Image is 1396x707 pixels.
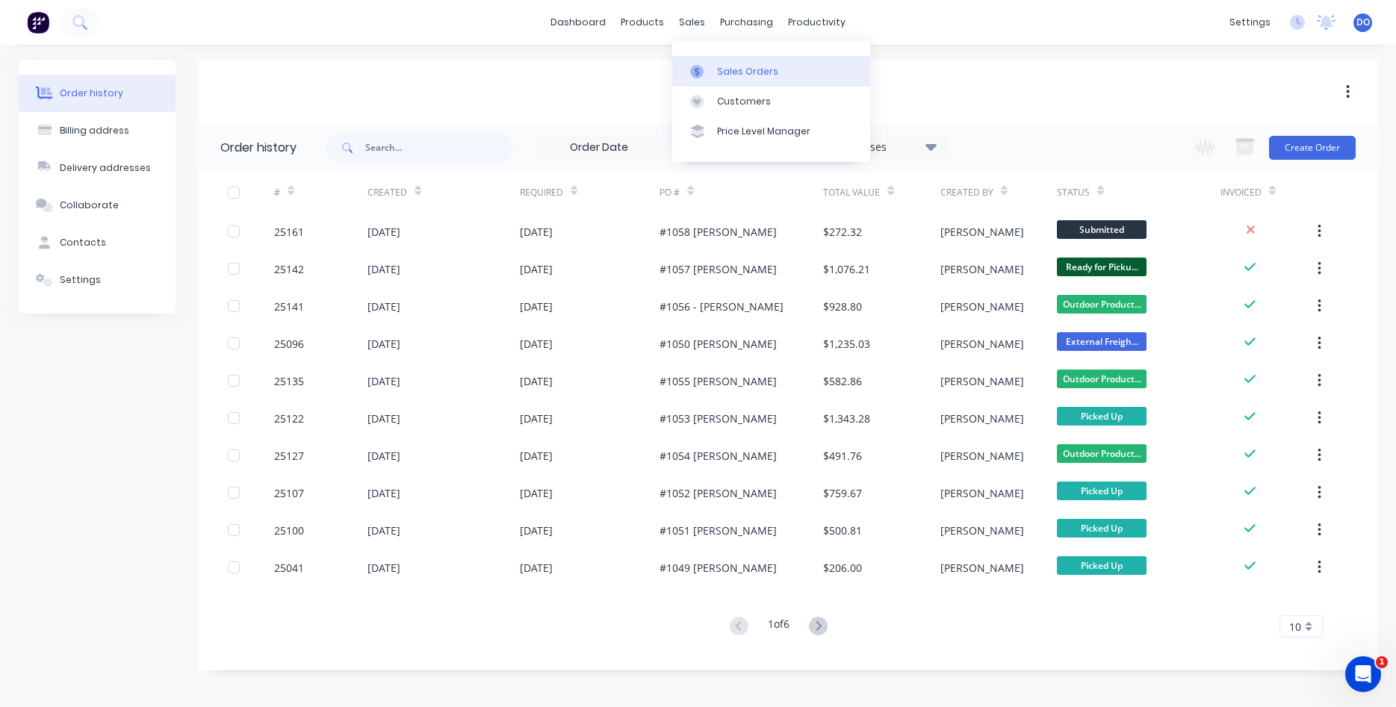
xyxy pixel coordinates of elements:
div: 25161 [274,224,304,240]
span: Outdoor Product... [1057,295,1147,314]
div: purchasing [713,11,781,34]
div: Billing address [60,124,129,137]
span: Picked Up [1057,556,1147,575]
div: 25127 [274,448,304,464]
div: Invoiced [1220,172,1314,213]
div: Settings [60,273,101,287]
input: Order Date [536,137,662,159]
div: [DATE] [520,523,553,538]
div: 25122 [274,411,304,426]
div: 1 of 6 [768,616,789,638]
div: [DATE] [367,560,400,576]
div: #1054 [PERSON_NAME] [660,448,777,464]
button: Create Order [1269,136,1356,160]
div: Total Value [823,172,940,213]
span: DO [1356,16,1370,29]
div: Contacts [60,236,106,249]
span: Picked Up [1057,482,1147,500]
div: $206.00 [823,560,862,576]
div: Order history [60,87,123,100]
div: [PERSON_NAME] [940,261,1024,277]
div: [PERSON_NAME] [940,523,1024,538]
div: 25100 [274,523,304,538]
button: Delivery addresses [19,149,176,187]
div: Status [1057,186,1090,199]
div: [DATE] [520,224,553,240]
div: 25142 [274,261,304,277]
div: 25141 [274,299,304,314]
button: Billing address [19,112,176,149]
div: [PERSON_NAME] [940,299,1024,314]
div: [PERSON_NAME] [940,560,1024,576]
div: PO # [660,186,680,199]
img: Factory [27,11,49,34]
div: #1058 [PERSON_NAME] [660,224,777,240]
div: [DATE] [367,261,400,277]
a: dashboard [543,11,613,34]
button: Settings [19,261,176,299]
button: Contacts [19,224,176,261]
div: productivity [781,11,853,34]
div: [DATE] [367,299,400,314]
div: Created [367,172,519,213]
div: Required [520,172,660,213]
div: [DATE] [367,224,400,240]
div: [DATE] [520,373,553,389]
div: #1053 [PERSON_NAME] [660,411,777,426]
div: [DATE] [367,373,400,389]
div: 25096 [274,336,304,352]
div: [DATE] [520,336,553,352]
span: 10 [1289,619,1301,635]
div: #1051 [PERSON_NAME] [660,523,777,538]
div: 25135 [274,373,304,389]
div: #1057 [PERSON_NAME] [660,261,777,277]
span: Submitted [1057,220,1147,239]
div: # [274,172,367,213]
div: [DATE] [367,411,400,426]
div: [DATE] [520,560,553,576]
div: [DATE] [520,411,553,426]
div: products [613,11,671,34]
div: $491.76 [823,448,862,464]
div: settings [1222,11,1278,34]
div: 25107 [274,485,304,501]
div: Created By [940,172,1057,213]
span: Outdoor Product... [1057,444,1147,463]
span: Outdoor Product... [1057,370,1147,388]
div: Created [367,186,407,199]
iframe: Intercom live chat [1345,656,1381,692]
span: Picked Up [1057,407,1147,426]
div: Required [520,186,563,199]
div: Price Level Manager [717,125,810,138]
div: [PERSON_NAME] [940,485,1024,501]
div: Delivery addresses [60,161,151,175]
span: Ready for Picku... [1057,258,1147,276]
div: $1,235.03 [823,336,870,352]
div: [DATE] [520,485,553,501]
div: [DATE] [367,336,400,352]
div: Customers [717,95,771,108]
div: Collaborate [60,199,119,212]
div: Sales Orders [717,65,778,78]
div: sales [671,11,713,34]
div: #1049 [PERSON_NAME] [660,560,777,576]
div: [DATE] [520,261,553,277]
div: $928.80 [823,299,862,314]
div: [PERSON_NAME] [940,373,1024,389]
a: Sales Orders [672,56,870,86]
div: $1,076.21 [823,261,870,277]
span: External Freigh... [1057,332,1147,351]
div: Invoiced [1220,186,1262,199]
div: #1052 [PERSON_NAME] [660,485,777,501]
div: [PERSON_NAME] [940,448,1024,464]
span: 1 [1376,656,1388,668]
div: [PERSON_NAME] [940,224,1024,240]
div: $272.32 [823,224,862,240]
div: PO # [660,172,823,213]
a: Customers [672,87,870,116]
div: $759.67 [823,485,862,501]
div: $1,343.28 [823,411,870,426]
button: Order history [19,75,176,112]
div: Order history [220,139,297,157]
div: [DATE] [520,448,553,464]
